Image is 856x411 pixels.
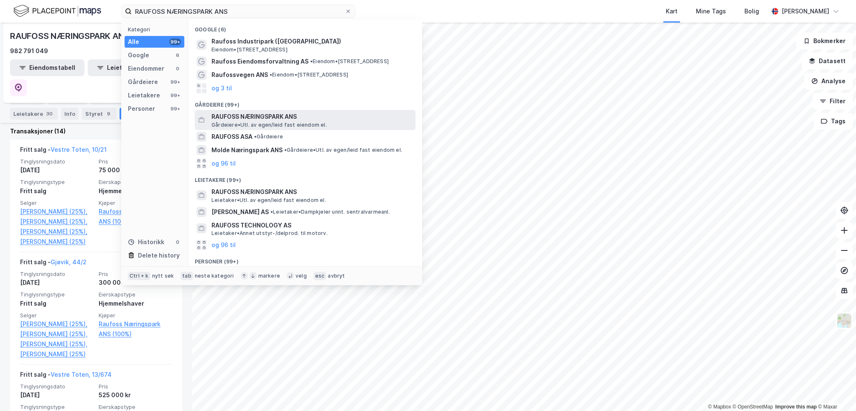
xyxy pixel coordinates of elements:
[211,122,327,128] span: Gårdeiere • Utl. av egen/leid fast eiendom el.
[99,299,172,309] div: Hjemmelshaver
[310,58,313,64] span: •
[20,291,94,298] span: Tinglysningstype
[836,313,852,329] img: Z
[51,258,87,265] a: Gjøvik, 44/2
[99,158,172,165] span: Pris
[744,6,759,16] div: Bolig
[188,252,422,267] div: Personer (99+)
[20,339,94,349] a: [PERSON_NAME] (25%),
[211,197,326,204] span: Leietaker • Utl. av egen/leid fast eiendom el.
[313,272,326,280] div: esc
[296,273,307,279] div: velg
[138,250,180,260] div: Delete history
[10,29,131,43] div: RAUFOSS NÆRINGSPARK ANS
[10,126,182,136] div: Transaksjoner (14)
[270,209,390,215] span: Leietaker • Dampkjeler unnt. sentralvarmeanl.
[804,73,853,89] button: Analyse
[61,108,79,120] div: Info
[99,383,172,390] span: Pris
[99,179,172,186] span: Eierskapstype
[20,299,94,309] div: Fritt salg
[211,56,308,66] span: Raufoss Eiendomsforvaltning AS
[802,53,853,69] button: Datasett
[775,404,817,410] a: Improve this map
[814,371,856,411] iframe: Chat Widget
[99,186,172,196] div: Hjemmelshaver
[20,199,94,207] span: Selger
[128,64,164,74] div: Eiendommer
[814,371,856,411] div: Kontrollprogram for chat
[20,329,94,339] a: [PERSON_NAME] (25%),
[99,271,172,278] span: Pris
[128,104,155,114] div: Personer
[20,186,94,196] div: Fritt salg
[270,71,272,78] span: •
[20,383,94,390] span: Tinglysningsdato
[169,38,181,45] div: 99+
[128,26,184,33] div: Kategori
[20,145,107,158] div: Fritt salg -
[195,273,234,279] div: neste kategori
[99,278,172,288] div: 300 000 kr
[270,209,273,215] span: •
[181,272,193,280] div: tab
[708,404,731,410] a: Mapbox
[20,349,94,359] a: [PERSON_NAME] (25%)
[211,145,283,155] span: Molde Næringspark ANS
[20,403,94,411] span: Tinglysningstype
[169,92,181,99] div: 99+
[99,312,172,319] span: Kjøper
[211,158,236,168] button: og 96 til
[796,33,853,49] button: Bokmerker
[104,110,113,118] div: 9
[211,132,252,142] span: RAUFOSS ASA
[254,133,257,140] span: •
[128,237,164,247] div: Historikk
[211,207,269,217] span: [PERSON_NAME] AS
[99,199,172,207] span: Kjøper
[211,187,412,197] span: RAUFOSS NÆRINGSPARK ANS
[82,108,116,120] div: Styret
[20,227,94,237] a: [PERSON_NAME] (25%),
[211,230,328,237] span: Leietaker • Annet utstyr-/delprod. til motorv.
[99,319,172,339] a: Raufoss Næringspark ANS (100%)
[128,50,149,60] div: Google
[310,58,389,65] span: Eiendom • [STREET_ADDRESS]
[174,52,181,59] div: 6
[45,110,54,118] div: 30
[20,207,94,217] a: [PERSON_NAME] (25%),
[696,6,726,16] div: Mine Tags
[211,112,412,122] span: RAUFOSS NÆRINGSPARK ANS
[169,105,181,112] div: 99+
[99,390,172,400] div: 525 000 kr
[128,272,150,280] div: Ctrl + k
[211,70,268,80] span: Raufossvegen ANS
[13,4,101,18] img: logo.f888ab2527a4732fd821a326f86c7f29.svg
[814,113,853,130] button: Tags
[99,207,172,227] a: Raufoss Næringspark ANS (100%)
[258,273,280,279] div: markere
[132,5,345,18] input: Søk på adresse, matrikkel, gårdeiere, leietakere eller personer
[99,291,172,298] span: Eierskapstype
[666,6,678,16] div: Kart
[188,170,422,185] div: Leietakere (99+)
[20,257,87,271] div: Fritt salg -
[20,319,94,329] a: [PERSON_NAME] (25%),
[88,59,162,76] button: Leietakertabell
[10,59,84,76] button: Eiendomstabell
[51,146,107,153] a: Vestre Toten, 10/21
[20,390,94,400] div: [DATE]
[733,404,773,410] a: OpenStreetMap
[169,79,181,85] div: 99+
[20,179,94,186] span: Tinglysningstype
[813,93,853,110] button: Filter
[211,46,288,53] span: Eiendom • [STREET_ADDRESS]
[782,6,829,16] div: [PERSON_NAME]
[51,371,112,378] a: Vestre Toten, 13/674
[20,370,112,383] div: Fritt salg -
[120,108,177,120] div: Transaksjoner
[328,273,345,279] div: avbryt
[211,240,236,250] button: og 96 til
[284,147,287,153] span: •
[20,165,94,175] div: [DATE]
